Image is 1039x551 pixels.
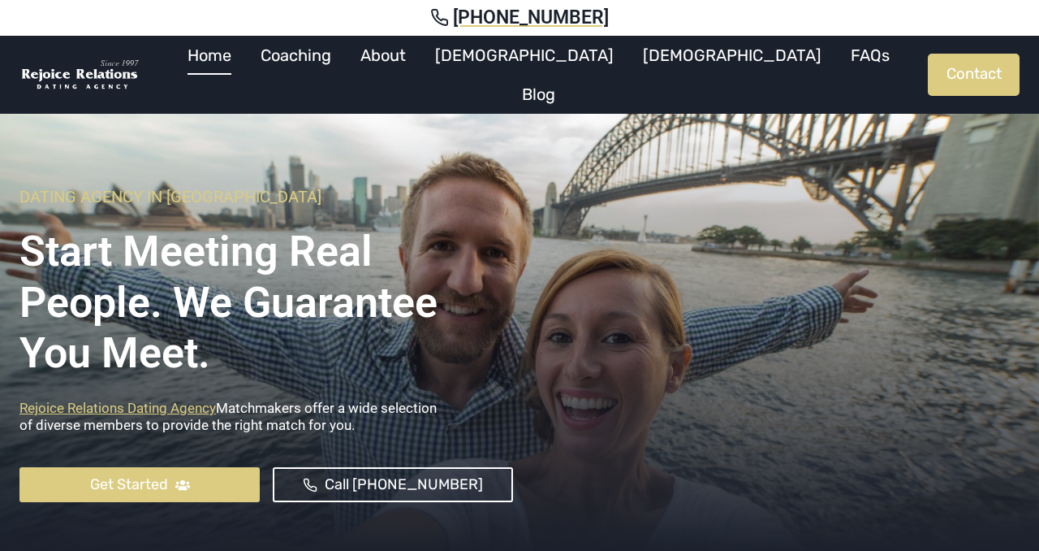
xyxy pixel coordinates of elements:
a: Call [PHONE_NUMBER] [273,467,513,502]
span: Call [PHONE_NUMBER] [325,473,483,497]
nav: Primary Navigation [149,36,928,114]
a: Contact [928,54,1020,96]
img: Rejoice Relations [19,59,141,92]
a: Blog [507,75,570,114]
a: Coaching [246,36,346,75]
a: About [346,36,420,75]
h1: Start Meeting Real People. We Guarantee you meet. [19,215,513,379]
h6: Dating Agency In [GEOGRAPHIC_DATA] [19,187,513,206]
a: [PHONE_NUMBER] [19,7,1020,29]
p: Matchmakers offer a wide selection of diverse members to provide the right match for you. [19,400,513,441]
span: [PHONE_NUMBER] [453,7,609,29]
a: [DEMOGRAPHIC_DATA] [628,36,836,75]
a: FAQs [836,36,904,75]
a: Home [173,36,246,75]
a: Rejoice Relations Dating Agency [19,400,216,416]
a: Get Started [19,467,260,502]
a: [DEMOGRAPHIC_DATA] [420,36,628,75]
span: Get Started [90,473,168,497]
